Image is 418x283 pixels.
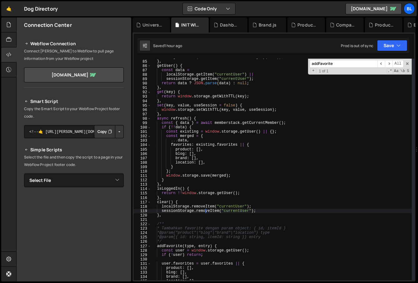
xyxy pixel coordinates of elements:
p: Select the file and then copy the script to a page in your Webflow Project footer code. [24,154,124,168]
div: 100 [134,125,151,130]
h2: Webflow Connection [24,40,124,47]
div: 113 [134,183,151,187]
div: 105 [134,148,151,152]
div: 118 [134,205,151,209]
div: INIT WINDOW.js [181,22,201,28]
div: 87 [134,68,151,73]
button: Code Only [183,3,235,14]
div: 104 [134,143,151,147]
div: Dashboard - settings.js [220,22,240,28]
span: Toggle Replace mode [310,68,316,73]
a: [DOMAIN_NAME] [24,67,124,82]
span: Whole Word Search [400,68,406,74]
div: 98 [134,117,151,121]
div: 90 [134,81,151,86]
div: 130 [134,257,151,262]
span: Search In Selection [406,68,410,74]
textarea: <!--🤙 [URL][PERSON_NAME][DOMAIN_NAME]> <script>document.addEventListener("DOMContentLoaded", func... [24,125,124,138]
div: 89 [134,77,151,81]
div: 97 [134,112,151,117]
p: Copy the Smart Script to your Webflow Project footer code. [24,105,124,120]
iframe: YouTube video player [24,198,124,254]
div: 122 [134,222,151,227]
a: [DOMAIN_NAME] [346,3,402,14]
div: 117 [134,200,151,205]
div: Universal Search.js [142,22,162,28]
div: 121 [134,218,151,222]
div: 119 [134,209,151,213]
div: Brand.js [259,22,276,28]
a: Bl [404,3,415,14]
div: 102 [134,134,151,139]
span: Alt-Enter [392,60,404,68]
button: Copy [94,125,115,138]
span: RegExp Search [387,68,393,74]
div: 114 [134,187,151,191]
div: 107 [134,156,151,161]
div: 96 [134,108,151,112]
div: 126 [134,240,151,244]
div: 99 [134,121,151,125]
p: Connect [PERSON_NAME] to Webflow to pull page information from your Webflow project [24,47,124,62]
button: Save [377,40,407,51]
h2: Smart Script [24,98,124,105]
h2: Connection Center [24,22,72,28]
input: Search for [310,60,377,68]
div: 85 [134,60,151,64]
div: 103 [134,139,151,143]
div: 132 [134,266,151,271]
div: 134 [134,275,151,279]
div: 115 [134,191,151,196]
div: 125 [134,235,151,240]
div: 91 [134,86,151,90]
div: 129 [134,253,151,257]
div: 94 [134,99,151,104]
div: 86 [134,64,151,68]
div: 92 [134,90,151,95]
div: 124 [134,231,151,235]
div: Dog Directory [24,5,58,12]
div: Products.js [375,22,395,28]
div: 108 [134,161,151,165]
h2: Simple Scripts [24,146,124,154]
div: 120 [134,213,151,218]
div: 123 [134,227,151,231]
div: 127 [134,244,151,249]
div: Button group with nested dropdown [94,125,124,138]
span: CaseSensitive Search [393,68,399,74]
div: Compare.js [336,22,356,28]
div: 93 [134,95,151,99]
div: 110 [134,169,151,174]
div: 128 [134,249,151,253]
span: ​ [385,60,392,68]
div: 112 [134,178,151,183]
div: Saved [153,43,182,48]
div: 106 [134,152,151,156]
div: 111 [134,174,151,178]
div: 1 hour ago [164,43,182,48]
div: 109 [134,165,151,169]
div: 116 [134,196,151,200]
div: 101 [134,130,151,134]
span: ​ [377,60,385,68]
div: 88 [134,73,151,77]
div: Prod is out of sync [341,43,373,48]
div: Product.js [297,22,317,28]
div: 131 [134,262,151,266]
div: 133 [134,271,151,275]
span: 1 of 1 [316,69,331,73]
a: 🤙 [1,1,17,16]
div: 95 [134,104,151,108]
